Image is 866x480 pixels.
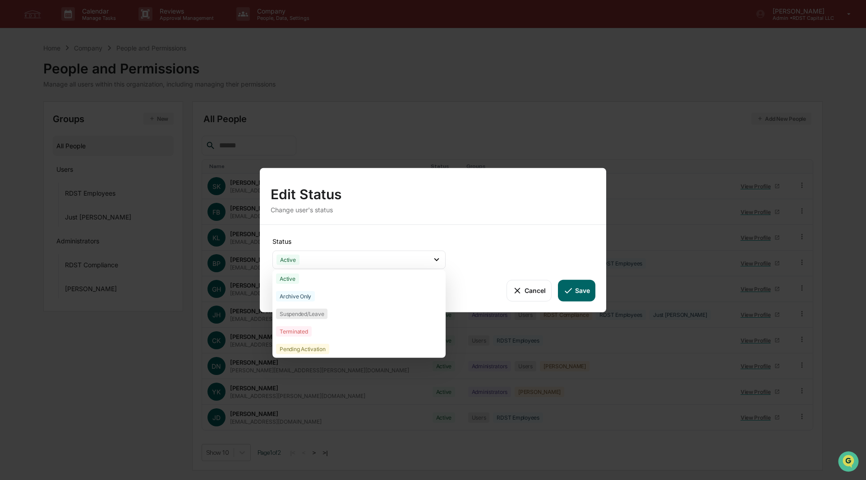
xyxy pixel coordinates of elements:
[18,114,58,123] span: Preclearance
[276,291,315,301] div: Archive Only
[276,254,299,265] div: Active
[9,114,16,122] div: 🖐️
[64,152,109,160] a: Powered byPylon
[74,114,112,123] span: Attestations
[31,78,114,85] div: We're available if you need us!
[90,153,109,160] span: Pylon
[31,69,148,78] div: Start new chat
[507,279,551,301] button: Cancel
[276,308,327,319] div: Suspended/Leave
[62,110,115,126] a: 🗄️Attestations
[276,343,329,354] div: Pending Activation
[153,72,164,82] button: Start new chat
[271,178,595,202] div: Edit Status
[271,206,595,213] div: Change user's status
[18,131,57,140] span: Data Lookup
[9,132,16,139] div: 🔎
[272,237,446,245] div: Status
[5,110,62,126] a: 🖐️Preclearance
[276,326,312,336] div: Terminated
[65,114,73,122] div: 🗄️
[558,279,595,301] button: Save
[9,69,25,85] img: 1746055101610-c473b297-6a78-478c-a979-82029cc54cd1
[276,273,299,283] div: Active
[9,19,164,33] p: How can we help?
[5,127,60,143] a: 🔎Data Lookup
[837,450,861,475] iframe: Open customer support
